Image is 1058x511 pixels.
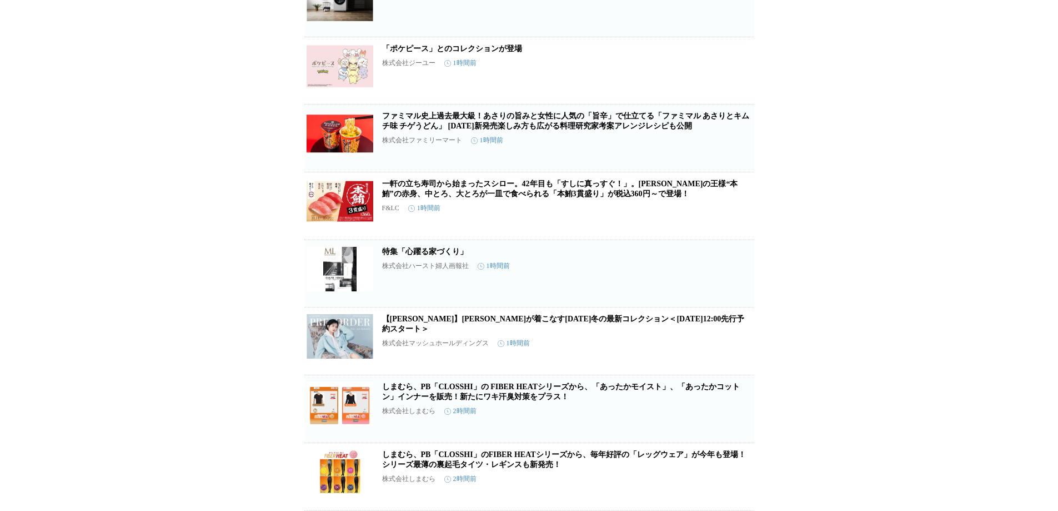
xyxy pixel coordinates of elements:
[307,314,373,359] img: 【LILY BROWN】小室安未が着こなす2025年冬の最新コレクション＜10月22日(水)12:00先行予約スタート＞
[471,136,503,145] time: 1時間前
[382,339,489,348] p: 株式会社マッシュホールディングス
[382,204,399,212] p: F&LC
[382,474,435,484] p: 株式会社しまむら
[307,450,373,494] img: しまむら、PB「CLOSSHI」のFIBER HEATシリーズから、毎年好評の「レッグウェア」が今年も登場！シリーズ最薄の裏起毛タイツ・レギンスも新発売！
[382,247,468,256] a: 特集「心躍る家づくり」
[382,261,469,271] p: 株式会社ハースト婦人画報社
[382,315,745,333] a: 【[PERSON_NAME]】[PERSON_NAME]が着こなす[DATE]冬の最新コレクション＜[DATE]12:00先行予約スタート＞
[307,179,373,224] img: 一軒の立ち寿司から始まったスシロー。42年目も「すしに真っすぐ！」。鮪の王様“本鮪”の赤身、中とろ、大とろが一皿で食べられる「本鮪3貫盛り」が税込360円～で登場！
[382,112,750,130] a: ファミマル史上過去最大級！あさりの旨みと女性に人気の「旨辛」で仕立てる「ファミマル あさりとキムチ味 チゲうどん」 [DATE]新発売楽しみ方も広がる料理研究家考案アレンジレシピも公開
[444,474,477,484] time: 2時間前
[478,261,510,271] time: 1時間前
[307,111,373,156] img: ファミマル史上過去最大級！あさりの旨みと女性に人気の「旨辛」で仕立てる「ファミマル あさりとキムチ味 チゲうどん」 10月14日（火）新発売楽しみ方も広がる料理研究家考案アレンジレシピも公開
[382,383,740,401] a: しまむら、PB「CLOSSHI」の FIBER HEATシリーズから、「あったかモイスト」、「あったかコットン」インナーを販売！新たにワキ汗臭対策をプラス！
[444,406,477,416] time: 2時間前
[382,58,435,68] p: 株式会社ジーユー
[382,44,522,53] a: 「ポケピース」とのコレクションが登場
[307,382,373,426] img: しまむら、PB「CLOSSHI」の FIBER HEATシリーズから、「あったかモイスト」、「あったかコットン」インナーを販売！新たにワキ汗臭対策をプラス！
[307,44,373,88] img: 「ポケピース」とのコレクションが登場
[498,339,530,348] time: 1時間前
[382,406,435,416] p: 株式会社しまむら
[307,247,373,291] img: 特集「心躍る家づくり」
[382,450,746,469] a: しまむら、PB「CLOSSHI」のFIBER HEATシリーズから、毎年好評の「レッグウェア」が今年も登場！シリーズ最薄の裏起毛タイツ・レギンスも新発売！
[408,204,440,213] time: 1時間前
[444,58,477,68] time: 1時間前
[382,136,462,145] p: 株式会社ファミリーマート
[382,180,738,198] a: 一軒の立ち寿司から始まったスシロー。42年目も「すしに真っすぐ！」。[PERSON_NAME]の王様“本鮪”の赤身、中とろ、大とろが一皿で食べられる「本鮪3貫盛り」が税込360円～で登場！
